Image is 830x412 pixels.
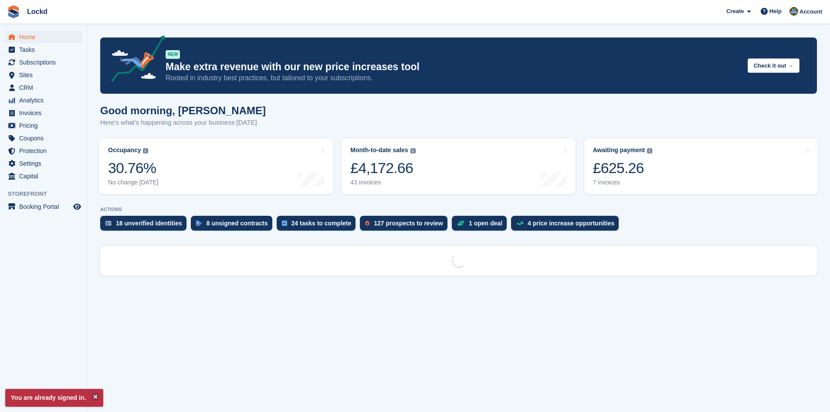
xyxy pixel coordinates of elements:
[105,221,112,226] img: verify_identity-adf6edd0f0f0b5bbfe63781bf79b02c33cf7c696d77639b501bdc392416b5a36.svg
[4,94,82,106] a: menu
[100,207,817,212] p: ACTIONS
[166,73,741,83] p: Rooted in industry best practices, but tailored to your subscriptions.
[4,69,82,81] a: menu
[4,44,82,56] a: menu
[19,82,71,94] span: CRM
[360,216,452,235] a: 127 prospects to review
[19,56,71,68] span: Subscriptions
[108,179,159,186] div: No change [DATE]
[516,221,523,225] img: price_increase_opportunities-93ffe204e8149a01c8c9dc8f82e8f89637d9d84a8eef4429ea346261dce0b2c0.svg
[748,58,800,73] button: Check it out →
[108,159,159,177] div: 30.76%
[789,7,798,16] img: Paul Budding
[4,119,82,132] a: menu
[4,145,82,157] a: menu
[19,94,71,106] span: Analytics
[100,105,266,116] h1: Good morning, [PERSON_NAME]
[7,5,20,18] img: stora-icon-8386f47178a22dfd0bd8f6a31ec36ba5ce8667c1dd55bd0f319d3a0aa187defe.svg
[99,139,333,194] a: Occupancy 30.76% No change [DATE]
[365,221,369,226] img: prospect-51fa495bee0391a8d652442698ab0144808aea92771e9ea1ae160a38d050c398.svg
[19,69,71,81] span: Sites
[108,146,141,154] div: Occupancy
[19,157,71,170] span: Settings
[4,157,82,170] a: menu
[100,216,191,235] a: 18 unverified identities
[647,148,652,153] img: icon-info-grey-7440780725fd019a000dd9b08b2336e03edf1995a4989e88bcd33f0948082b44.svg
[4,82,82,94] a: menu
[4,132,82,144] a: menu
[291,220,352,227] div: 24 tasks to complete
[196,221,202,226] img: contract_signature_icon-13c848040528278c33f63329250d36e43548de30e8caae1d1a13099fd9432cc5.svg
[24,4,51,19] a: Lockd
[8,190,87,198] span: Storefront
[593,146,645,154] div: Awaiting payment
[457,220,464,226] img: deal-1b604bf984904fb50ccaf53a9ad4b4a5d6e5aea283cecdc64d6e3604feb123c2.svg
[769,7,782,16] span: Help
[593,179,653,186] div: 7 invoices
[207,220,268,227] div: 8 unsigned contracts
[19,31,71,43] span: Home
[104,35,165,85] img: price-adjustments-announcement-icon-8257ccfd72463d97f412b2fc003d46551f7dbcb40ab6d574587a9cd5c0d94...
[410,148,416,153] img: icon-info-grey-7440780725fd019a000dd9b08b2336e03edf1995a4989e88bcd33f0948082b44.svg
[342,139,575,194] a: Month-to-date sales £4,172.66 43 invoices
[800,7,822,16] span: Account
[19,119,71,132] span: Pricing
[116,220,182,227] div: 18 unverified identities
[277,216,360,235] a: 24 tasks to complete
[100,118,266,128] p: Here's what's happening across your business [DATE]
[5,389,103,407] p: You are already signed in.
[350,179,415,186] div: 43 invoices
[452,216,511,235] a: 1 open deal
[4,107,82,119] a: menu
[72,201,82,212] a: Preview store
[593,159,653,177] div: £625.26
[19,170,71,182] span: Capital
[19,201,71,213] span: Booking Portal
[19,145,71,157] span: Protection
[282,221,287,226] img: task-75834270c22a3079a89374b754ae025e5fb1db73e45f91037f5363f120a921f8.svg
[374,220,443,227] div: 127 prospects to review
[19,132,71,144] span: Coupons
[191,216,277,235] a: 8 unsigned contracts
[19,107,71,119] span: Invoices
[4,31,82,43] a: menu
[4,56,82,68] a: menu
[584,139,818,194] a: Awaiting payment £625.26 7 invoices
[4,170,82,182] a: menu
[19,44,71,56] span: Tasks
[350,159,415,177] div: £4,172.66
[166,61,741,73] p: Make extra revenue with our new price increases tool
[726,7,744,16] span: Create
[4,201,82,213] a: menu
[528,220,614,227] div: 4 price increase opportunities
[469,220,502,227] div: 1 open deal
[143,148,148,153] img: icon-info-grey-7440780725fd019a000dd9b08b2336e03edf1995a4989e88bcd33f0948082b44.svg
[511,216,623,235] a: 4 price increase opportunities
[350,146,408,154] div: Month-to-date sales
[166,50,180,59] div: NEW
